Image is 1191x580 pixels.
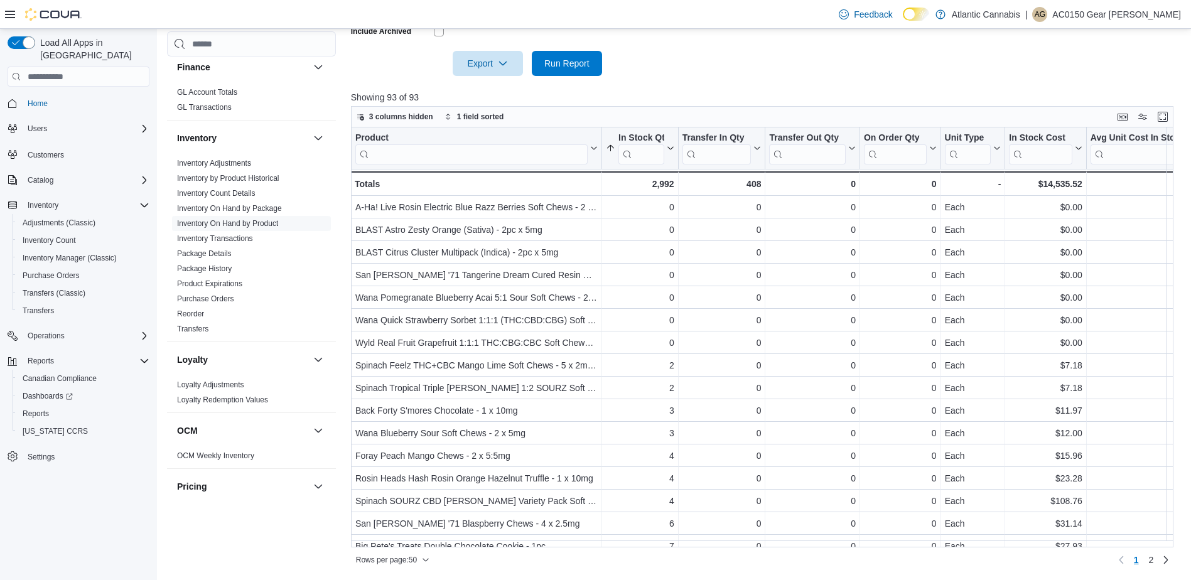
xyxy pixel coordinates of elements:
div: 0 [864,200,937,215]
span: Operations [23,328,149,343]
input: Dark Mode [903,8,929,21]
button: [US_STATE] CCRS [13,422,154,440]
button: Unit Type [944,132,1001,164]
div: In Stock Cost [1009,132,1072,144]
button: In Stock Cost [1009,132,1082,164]
button: Product [355,132,598,164]
span: Inventory Manager (Classic) [18,250,149,266]
button: Finance [311,60,326,75]
div: 0 [682,403,761,418]
div: 0 [769,245,855,260]
button: OCM [177,424,308,437]
button: Inventory Manager (Classic) [13,249,154,267]
span: Inventory Transactions [177,234,253,244]
button: Reports [3,352,154,370]
div: Product [355,132,588,144]
div: 0 [606,245,674,260]
button: In Stock Qty [606,132,674,164]
button: Users [3,120,154,137]
span: Dashboards [18,389,149,404]
label: Include Archived [351,26,411,36]
span: Inventory [28,200,58,210]
div: 0 [769,471,855,486]
span: Transfers [177,324,208,334]
span: Transfers [18,303,149,318]
span: 1 field sorted [457,112,504,122]
button: Operations [3,327,154,345]
a: Home [23,96,53,111]
div: 0 [606,267,674,282]
span: Customers [23,146,149,162]
button: Transfers (Classic) [13,284,154,302]
a: Inventory Adjustments [177,159,251,168]
div: 0 [682,426,761,441]
div: 408 [682,176,761,191]
div: 0 [769,313,855,328]
div: Finance [167,85,336,120]
div: Each [944,426,1001,441]
span: Transfers (Classic) [23,288,85,298]
div: $0.00 [1009,290,1082,305]
button: Export [453,51,523,76]
a: [US_STATE] CCRS [18,424,93,439]
div: Back Forty S'mores Chocolate - 1 x 10mg [355,403,598,418]
div: Wyld Real Fruit Grapefruit 1:1:1 THC:CBG:CBC Soft Chews - 2 x 5mg [355,335,598,350]
div: 0 [682,448,761,463]
h3: Inventory [177,132,217,144]
a: Inventory On Hand by Product [177,219,278,228]
span: Export [460,51,515,76]
a: Canadian Compliance [18,371,102,386]
div: Spinach Feelz THC+CBC Mango Lime Soft Chews - 5 x 2mg THC:6mg CBC [355,358,598,373]
div: 0 [864,380,937,395]
div: Foray Peach Mango Chews - 2 x 5:5mg [355,448,598,463]
a: Transfers [177,325,208,333]
span: [US_STATE] CCRS [23,426,88,436]
button: 3 columns hidden [352,109,438,124]
a: OCM Weekly Inventory [177,451,254,460]
button: OCM [311,423,326,438]
button: Loyalty [177,353,308,366]
div: Each [944,313,1001,328]
span: Users [28,124,47,134]
div: 0 [606,335,674,350]
div: 0 [864,176,937,191]
span: Inventory Count Details [177,188,256,198]
button: Operations [23,328,70,343]
div: $0.00 [1009,222,1082,237]
div: 0 [864,290,937,305]
div: $12.00 [1009,426,1082,441]
div: 0 [682,267,761,282]
span: Transfers [23,306,54,316]
div: 0 [769,358,855,373]
span: Inventory Adjustments [177,158,251,168]
div: 0 [769,290,855,305]
div: Each [944,471,1001,486]
a: Purchase Orders [18,268,85,283]
div: Unit Type [944,132,991,144]
span: GL Transactions [177,102,232,112]
span: OCM Weekly Inventory [177,451,254,461]
div: $108.76 [1009,493,1082,508]
div: 0 [769,335,855,350]
span: Purchase Orders [177,294,234,304]
span: Home [23,95,149,111]
span: Transfers (Classic) [18,286,149,301]
div: In Stock Qty [618,132,664,144]
span: Inventory On Hand by Package [177,203,282,213]
span: Customers [28,150,64,160]
button: Settings [3,448,154,466]
span: Settings [23,449,149,465]
a: Settings [23,449,60,465]
div: 0 [682,493,761,508]
div: Each [944,200,1001,215]
a: Inventory Transactions [177,234,253,243]
a: GL Account Totals [177,88,237,97]
div: Spinach Tropical Triple [PERSON_NAME] 1:2 SOURZ Soft Chews - 5 x 2mg [355,380,598,395]
div: - [944,176,1001,191]
a: Inventory On Hand by Package [177,204,282,213]
span: Canadian Compliance [18,371,149,386]
div: Each [944,222,1001,237]
div: AC0150 Gear Mike [1032,7,1047,22]
a: Feedback [834,2,897,27]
